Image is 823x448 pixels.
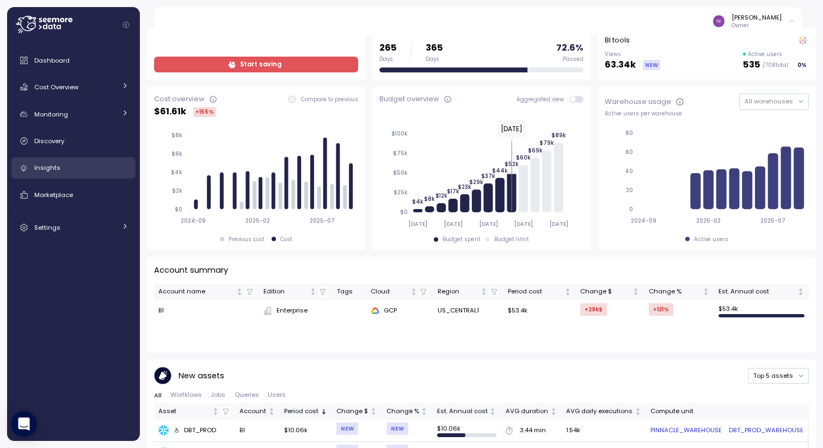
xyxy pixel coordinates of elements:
tspan: 60 [625,149,633,156]
tspan: $89k [551,132,566,139]
button: Top 5 assets [748,368,809,384]
a: Marketplace [11,184,136,206]
p: / 708 total [763,62,788,69]
span: All [154,392,162,398]
div: AVG duration [506,407,548,416]
div: Previous cost [229,236,265,243]
p: 265 [379,41,397,56]
th: Change $Not sorted [332,403,382,419]
p: 63.34k [605,58,636,72]
a: DBT_PROD_WAREHOUSE [729,426,803,435]
p: New assets [179,370,224,382]
span: Settings [34,223,60,232]
div: Not sorted [420,408,428,415]
div: DBT_PROD [174,426,217,435]
div: Not sorted [550,408,557,415]
div: [PERSON_NAME] [732,13,782,22]
tspan: $69k [527,147,542,154]
th: Account nameNot sorted [154,284,259,300]
tspan: $29k [469,179,483,186]
div: 3.44 min [520,426,546,435]
div: Not sorted [236,288,243,296]
div: Not sorted [632,288,640,296]
div: Change % [649,287,701,297]
span: Queries [235,392,259,398]
tspan: $6k [171,150,182,157]
div: Budget limit [494,236,529,243]
img: aa5bc15c2af7a8687bb201f861f8e68b [713,15,724,27]
td: US_CENTRAL1 [433,300,503,322]
div: Not sorted [564,288,572,296]
div: Change $ [336,407,368,416]
div: +121 % [649,303,673,316]
p: Owner [732,22,782,29]
tspan: $23k [458,183,471,191]
a: Start saving [154,57,358,72]
a: Settings [11,217,136,238]
div: Not sorted [410,288,417,296]
th: Period costSorted descending [280,403,332,419]
tspan: $50k [393,169,408,176]
span: All warehouses [745,97,793,106]
span: Monitoring [34,110,68,119]
tspan: $4k [412,198,423,205]
tspan: 40 [625,168,633,175]
div: Region [438,287,479,297]
text: [DATE] [501,124,523,133]
a: Insights [11,157,136,179]
div: Change % [386,407,419,416]
a: Dashboard [11,50,136,71]
tspan: 2025-02 [697,217,721,224]
td: $ 53.4k [714,300,809,322]
tspan: 80 [625,130,633,137]
div: Days [379,56,397,63]
tspan: $25k [394,189,408,196]
th: Period costNot sorted [503,284,576,300]
tspan: $8k [171,132,182,139]
tspan: $52k [505,161,519,168]
th: AccountNot sorted [235,403,280,419]
span: Worfklows [170,392,202,398]
div: Est. Annual cost [437,407,488,416]
div: Account name [158,287,234,297]
div: Edition [263,287,308,297]
td: 1.54k [562,420,646,442]
th: Change %Not sorted [644,284,714,300]
th: AVG daily executionsNot sorted [562,403,646,419]
tspan: $60k [516,154,531,161]
tspan: [DATE] [408,220,427,228]
div: Not sorted [702,288,710,296]
span: Aggregated view [517,96,569,103]
div: Warehouse usage [605,96,671,107]
div: Period cost [508,287,562,297]
tspan: $17k [447,188,459,195]
td: $ 10.06k [433,420,501,442]
div: Not sorted [634,408,642,415]
tspan: $0 [400,208,408,216]
td: BI [154,300,259,322]
span: Marketplace [34,191,73,199]
tspan: $75k [393,150,408,157]
div: Active users [694,236,728,243]
div: +155 % [193,107,216,117]
span: Discovery [34,137,64,145]
a: Discovery [11,130,136,152]
div: Open Intercom Messenger [11,411,37,437]
p: BI tools [605,35,630,46]
tspan: 20 [626,187,633,194]
span: Jobs [211,392,225,398]
p: Views [605,51,660,58]
tspan: 2024-09 [180,217,206,224]
tspan: $44k [492,167,508,174]
span: Dashboard [34,56,70,65]
div: Tags [337,287,362,297]
span: Start saving [240,57,281,72]
tspan: $12k [435,192,447,199]
tspan: 2025-07 [761,217,786,224]
a: Cost Overview [11,76,136,98]
tspan: [DATE] [549,220,568,228]
div: NEW [386,422,408,435]
th: AssetNot sorted [154,403,235,419]
th: EditionNot sorted [259,284,333,300]
tspan: 0 [629,206,633,213]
